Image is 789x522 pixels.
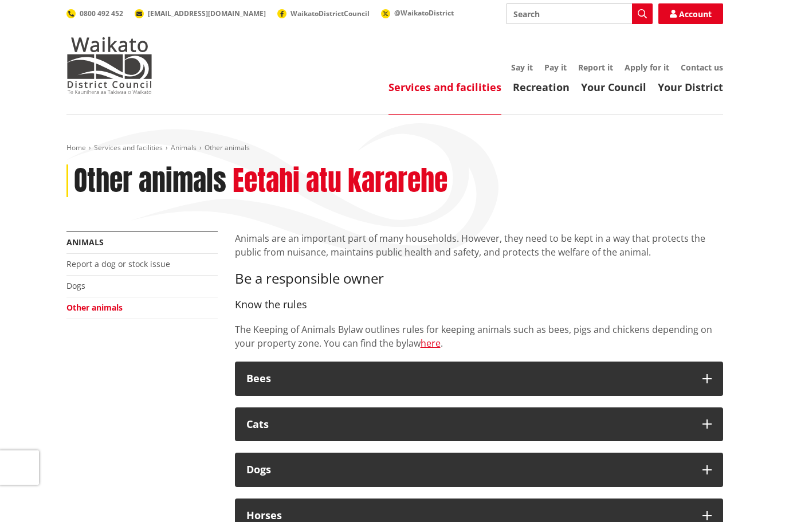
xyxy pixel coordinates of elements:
span: WaikatoDistrictCouncil [291,9,370,18]
a: Apply for it [625,62,669,73]
input: Search input [506,3,653,24]
a: Animals [66,237,104,248]
a: WaikatoDistrictCouncil [277,9,370,18]
div: Dogs [246,464,691,476]
a: @WaikatoDistrict [381,8,454,18]
nav: breadcrumb [66,143,723,153]
a: Account [658,3,723,24]
span: Other animals [205,143,250,152]
div: Bees [246,373,691,384]
a: Services and facilities [94,143,163,152]
a: Services and facilities [388,80,501,94]
a: Recreation [513,80,570,94]
h4: Know the rules [235,299,723,311]
a: [EMAIL_ADDRESS][DOMAIN_NAME] [135,9,266,18]
h3: Be a responsible owner [235,270,723,287]
h1: Other animals [74,164,226,198]
a: Report a dog or stock issue [66,258,170,269]
a: 0800 492 452 [66,9,123,18]
a: Other animals [66,302,123,313]
a: here [421,337,441,350]
a: Animals [171,143,197,152]
button: Cats [235,407,723,442]
p: Animals are an important part of many households. However, they need to be kept in a way that pro... [235,231,723,259]
a: Say it [511,62,533,73]
h2: Eetahi atu kararehe [233,164,448,198]
a: Your District [658,80,723,94]
a: Home [66,143,86,152]
div: Cats [246,419,691,430]
button: Bees [235,362,723,396]
a: Your Council [581,80,646,94]
span: 0800 492 452 [80,9,123,18]
div: Horses [246,510,691,521]
p: The Keeping of Animals Bylaw outlines rules for keeping animals such as bees, pigs and chickens d... [235,323,723,350]
a: Contact us [681,62,723,73]
img: Waikato District Council - Te Kaunihera aa Takiwaa o Waikato [66,37,152,94]
span: [EMAIL_ADDRESS][DOMAIN_NAME] [148,9,266,18]
span: @WaikatoDistrict [394,8,454,18]
button: Dogs [235,453,723,487]
a: Report it [578,62,613,73]
a: Dogs [66,280,85,291]
a: Pay it [544,62,567,73]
